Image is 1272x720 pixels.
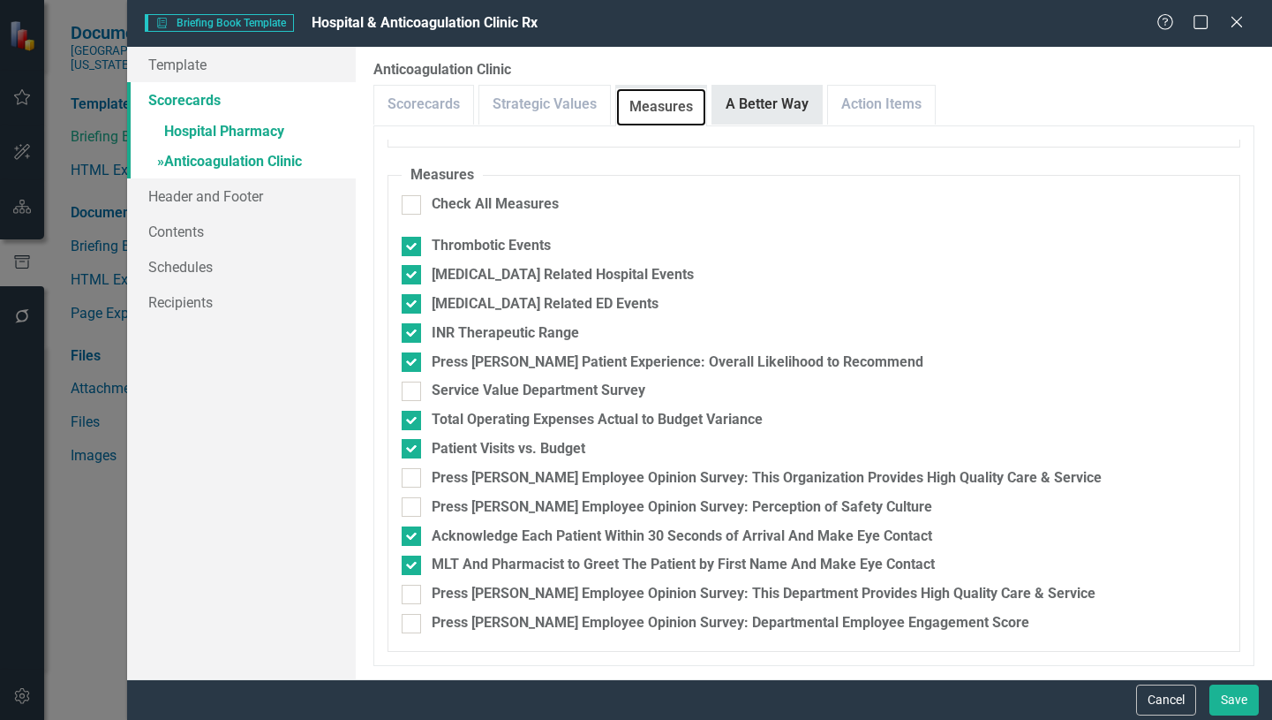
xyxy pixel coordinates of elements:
a: Template [127,47,356,82]
span: Hospital & Anticoagulation Clinic Rx [312,14,538,31]
div: Press [PERSON_NAME] Employee Opinion Survey: This Department Provides High Quality Care & Service [432,584,1095,604]
div: Acknowledge Each Patient Within 30 Seconds of Arrival And Make Eye Contact [432,527,932,547]
a: Header and Footer [127,178,356,214]
a: Hospital Pharmacy [127,117,356,148]
div: Total Operating Expenses Actual to Budget Variance [432,410,763,430]
div: Press [PERSON_NAME] Employee Opinion Survey: Perception of Safety Culture [432,497,932,518]
div: INR Therapeutic Range [432,323,579,344]
div: [MEDICAL_DATA] Related Hospital Events [432,265,694,285]
span: Briefing Book Template [145,14,294,32]
a: Scorecards [127,82,356,117]
div: MLT And Pharmacist to Greet The Patient by First Name And Make Eye Contact [432,555,935,575]
button: Cancel [1136,685,1196,716]
a: Contents [127,214,356,249]
div: Press [PERSON_NAME] Employee Opinion Survey: Departmental Employee Engagement Score [432,613,1029,633]
label: Anticoagulation Clinic [373,60,1254,80]
div: [MEDICAL_DATA] Related ED Events [432,294,659,315]
a: Action Items [828,86,935,124]
div: Thrombotic Events [432,236,551,256]
div: Check All Measures [432,194,559,215]
div: Press [PERSON_NAME] Employee Opinion Survey: This Organization Provides High Quality Care & Service [432,468,1102,489]
a: Scorecards [374,86,473,124]
a: Measures [616,88,706,126]
a: Strategic Values [479,86,610,124]
a: »Anticoagulation Clinic [127,148,356,178]
div: Patient Visits vs. Budget [432,439,585,459]
a: Recipients [127,284,356,320]
div: Service Value Department Survey [432,381,645,401]
span: » [157,153,164,170]
button: Save [1209,685,1259,716]
legend: Measures [402,165,483,186]
div: Press [PERSON_NAME] Patient Experience: Overall Likelihood to Recommend [432,352,923,373]
a: Schedules [127,249,356,284]
a: A Better Way [712,86,822,124]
